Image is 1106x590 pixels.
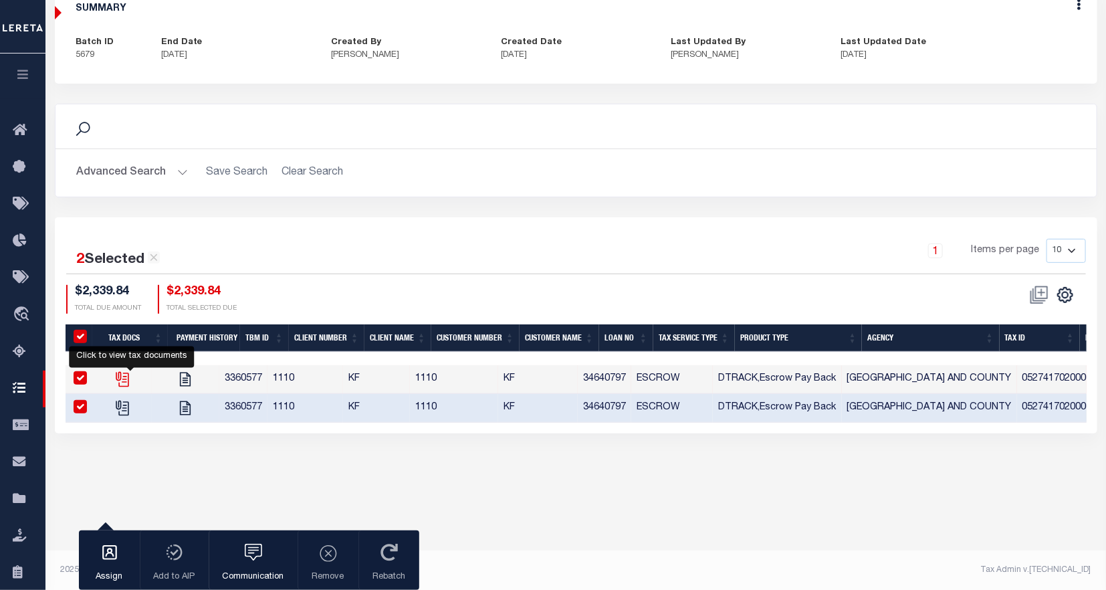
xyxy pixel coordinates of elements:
td: ESCROW [631,394,713,423]
th: Tax Service Type: activate to sort column ascending [653,324,735,352]
label: Batch ID [76,36,114,50]
td: 1110 [267,365,343,394]
label: End Date [161,36,203,50]
th: Client Name: activate to sort column ascending [364,324,431,352]
td: [GEOGRAPHIC_DATA] AND COUNTY [842,394,1017,423]
td: DTRACK,Escrow Pay Back [713,365,841,394]
th: Customer Name: activate to sort column ascending [520,324,599,352]
td: [GEOGRAPHIC_DATA] AND COUNTY [842,365,1017,394]
button: Advanced Search [77,160,188,186]
div: Selected [77,250,160,271]
p: [DATE] [841,49,990,62]
span: 2 [77,253,85,267]
label: Created Date [501,36,562,50]
td: 0527417020000 [1017,394,1097,423]
th: Payment History [168,324,240,352]
span: Items per page [972,243,1040,258]
th: Tax Docs: activate to sort column ascending [92,324,168,352]
th: Client Number: activate to sort column ascending [289,324,364,352]
p: 5679 [76,49,141,62]
td: 3360577 [219,365,267,394]
label: Last Updated Date [841,36,926,50]
td: 1110 [410,394,498,423]
h4: $2,339.84 [167,285,237,300]
th: Agency: activate to sort column ascending [862,324,999,352]
th: Product Type: activate to sort column ascending [735,324,863,352]
p: TOTAL SELECTED DUE [167,304,237,314]
td: 0527417020000 [1017,365,1097,394]
h4: $2,339.84 [76,285,142,300]
td: 1110 [267,394,343,423]
p: [DATE] [161,49,311,62]
th: TBM ID: activate to sort column ascending [240,324,289,352]
td: KF [498,394,578,423]
p: [PERSON_NAME] [331,49,481,62]
td: KF [343,365,410,394]
td: ESCROW [631,365,713,394]
th: Loan No: activate to sort column ascending [599,324,653,352]
td: KF [343,394,410,423]
label: Last Updated By [671,36,746,50]
td: KF [498,365,578,394]
td: DTRACK,Escrow Pay Back [713,394,841,423]
th: QID [66,324,93,352]
h5: SUMMARY [76,3,1076,15]
i: travel_explore [13,306,34,324]
a: 1 [928,243,943,258]
td: 34640797 [578,394,631,423]
p: [DATE] [501,49,651,62]
label: Created By [331,36,381,50]
p: TOTAL DUE AMOUNT [76,304,142,314]
span: Status should be "Order In Progress" to perform this action. [1024,285,1055,305]
td: 3360577 [219,394,267,423]
th: Customer Number: activate to sort column ascending [431,324,520,352]
td: 34640797 [578,365,631,394]
p: [PERSON_NAME] [671,49,820,62]
td: 1110 [410,365,498,394]
div: Click to view tax documents [69,347,194,368]
th: Tax ID: activate to sort column ascending [1000,324,1080,352]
